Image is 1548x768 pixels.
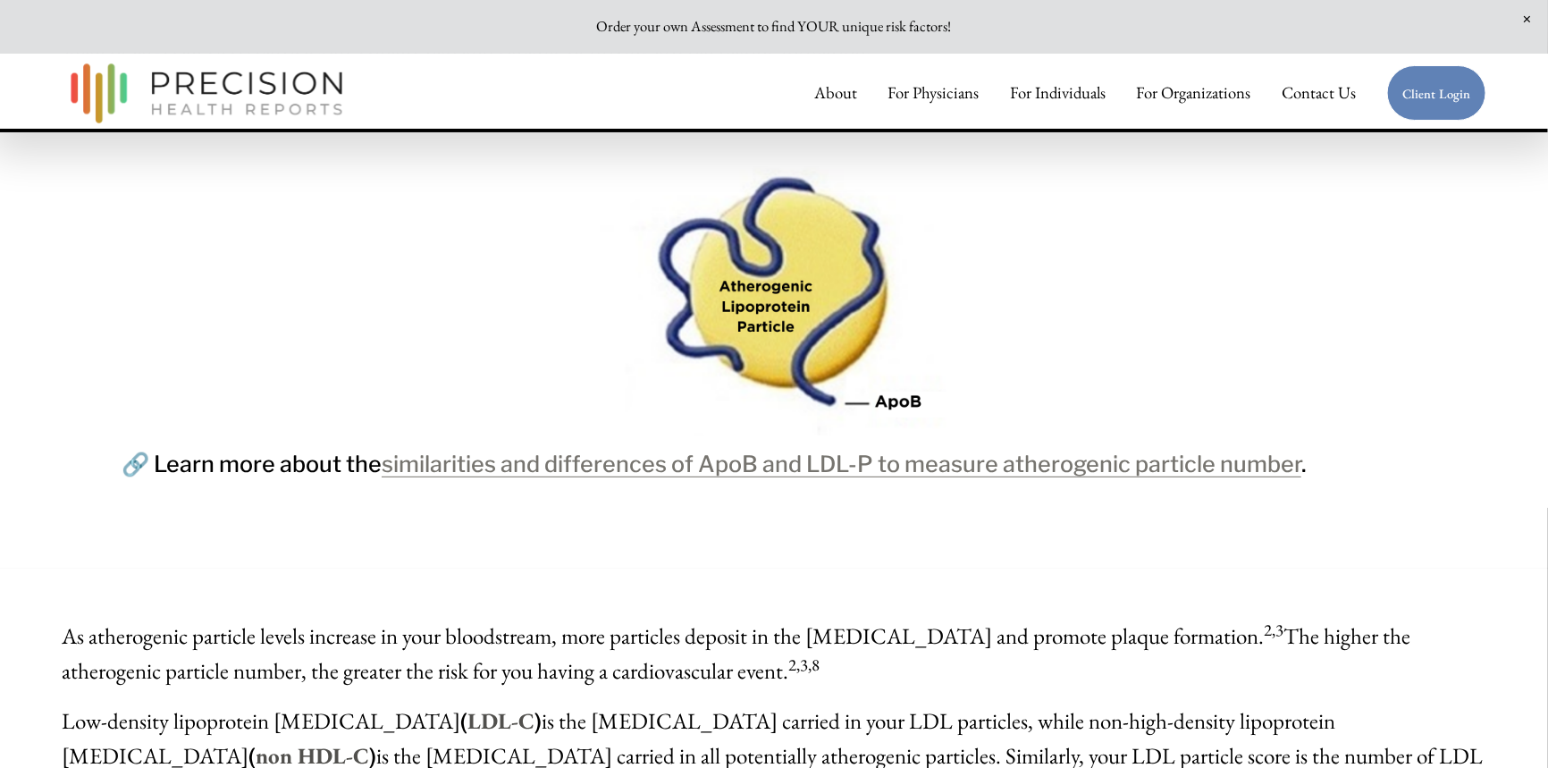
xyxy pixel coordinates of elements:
a: folder dropdown [1137,74,1251,111]
a: For Physicians [888,74,979,111]
a: similarities and differences of ApoB and LDL-P to measure atherogenic particle number [382,451,1301,477]
a: Client Login [1387,65,1486,122]
span: As atherogenic particle levels increase in your bloodstream, more particles deposit in the [MEDIC... [62,621,1410,685]
span: For Organizations [1137,76,1251,109]
iframe: Chat Widget [1459,682,1548,768]
a: LDL-C [467,706,534,735]
h4: 🔗 Learn more about the . [122,446,1426,484]
a: About [814,74,857,111]
a: Contact Us [1282,74,1356,111]
sup: 2,3 [1264,619,1283,641]
a: For Individuals [1010,74,1106,111]
strong: ( ) [460,706,542,735]
img: Precision Health Reports [62,55,351,131]
sup: 2,3,8 [788,654,820,676]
